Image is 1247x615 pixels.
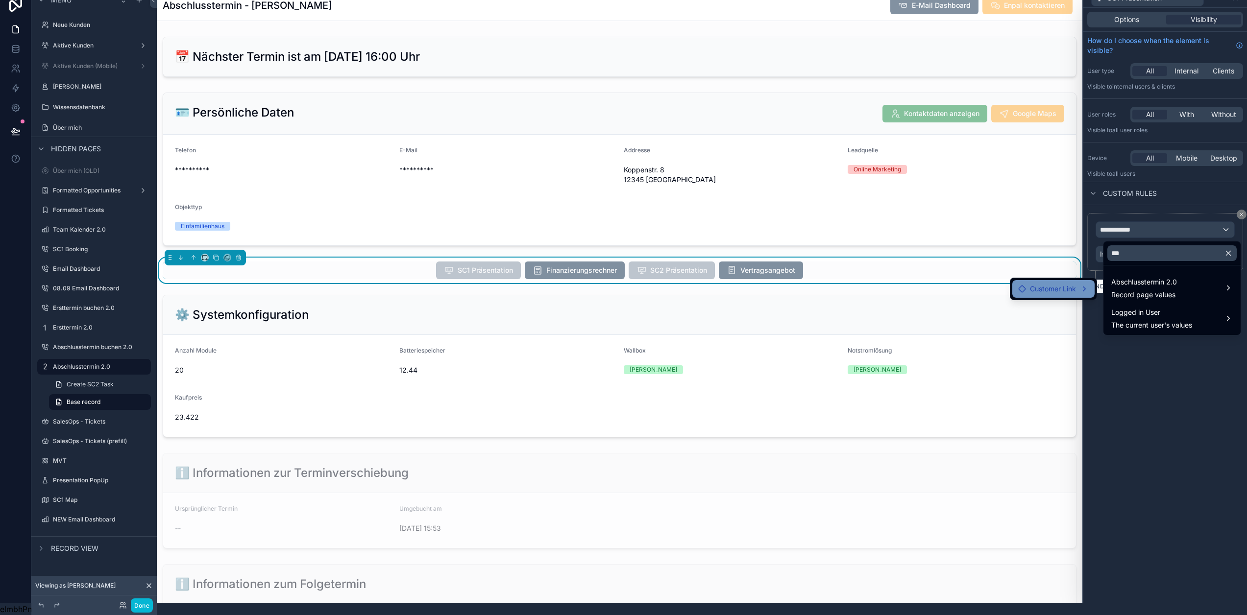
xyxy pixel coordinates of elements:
[53,83,149,91] label: [PERSON_NAME]
[37,183,151,198] a: Formatted Opportunities
[37,492,151,508] a: SC1 Map
[37,163,151,179] a: Über mich (OLD)
[37,473,151,488] a: Presentation PopUp
[37,281,151,296] a: 08.09 Email Dashboard
[53,437,149,445] label: SalesOps - Tickets (prefill)
[37,414,151,429] a: SalesOps - Tickets
[1111,276,1177,288] span: Abschlusstermin 2.0
[37,79,151,95] a: [PERSON_NAME]
[37,512,151,527] a: NEW Email Dashboard
[53,124,149,132] label: Über mich
[53,363,145,371] label: Abschlusstermin 2.0
[53,457,149,465] label: MVT
[67,398,100,406] span: Base record
[37,339,151,355] a: Abschlusstermin buchen 2.0
[53,418,149,426] label: SalesOps - Tickets
[37,453,151,469] a: MVT
[53,226,149,234] label: Team Kalender 2.0
[53,516,149,523] label: NEW Email Dashboard
[49,377,151,392] a: Create SC2 Task
[53,42,135,49] label: Aktive Kunden
[1111,290,1177,300] span: Record page values
[37,38,151,53] a: Aktive Kunden
[53,206,149,214] label: Formatted Tickets
[1111,307,1192,318] span: Logged in User
[37,261,151,277] a: Email Dashboard
[37,58,151,74] a: Aktive Kunden (Mobile)
[37,202,151,218] a: Formatted Tickets
[37,320,151,335] a: Ersttermin 2.0
[49,394,151,410] a: Base record
[37,17,151,33] a: Neue Kunden
[53,343,149,351] label: Abschlusstermin buchen 2.0
[37,241,151,257] a: SC1 Booking
[37,120,151,136] a: Über mich
[131,598,153,613] button: Done
[37,433,151,449] a: SalesOps - Tickets (prefill)
[53,62,135,70] label: Aktive Kunden (Mobile)
[37,359,151,375] a: Abschlusstermin 2.0
[35,582,116,590] span: Viewing as [PERSON_NAME]
[53,103,149,111] label: Wissensdatenbank
[53,187,135,194] label: Formatted Opportunities
[37,99,151,115] a: Wissensdatenbank
[53,476,149,484] label: Presentation PopUp
[53,324,149,331] label: Ersttermin 2.0
[53,245,149,253] label: SC1 Booking
[53,304,149,312] label: Ersttermin buchen 2.0
[53,496,149,504] label: SC1 Map
[37,300,151,316] a: Ersttermin buchen 2.0
[53,167,149,175] label: Über mich (OLD)
[1111,320,1192,330] span: The current user's values
[53,284,149,292] label: 08.09 Email Dashboard
[53,21,149,29] label: Neue Kunden
[51,144,101,154] span: Hidden pages
[1030,283,1076,295] span: Customer Link
[51,544,98,553] span: Record view
[67,380,114,388] span: Create SC2 Task
[37,222,151,237] a: Team Kalender 2.0
[53,265,149,273] label: Email Dashboard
